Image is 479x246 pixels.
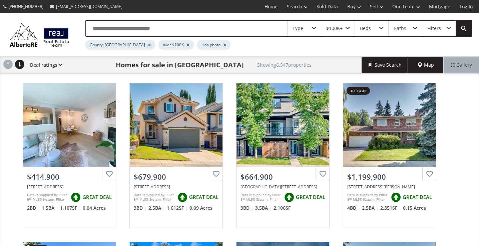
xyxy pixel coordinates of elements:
[403,194,432,201] span: GREAT DEAL
[134,192,174,202] div: Data is supplied by Pillar 9™ MLS® System. Pillar 9™ is the owner of the copyright in its MLS® Sy...
[27,184,112,190] div: 16 Millrise Green SW, Calgary, AB T2Y 3E8
[427,26,441,31] div: Filters
[158,40,194,50] div: over $100K
[326,26,343,31] div: $100K+
[134,172,218,182] div: $679,900
[451,62,472,68] span: Gallery
[362,205,379,211] span: 2.5 BA
[7,21,72,49] img: Logo
[241,205,254,211] span: 3 BD
[134,184,218,190] div: 165 Spring Crescent SW, Calgary, AB T3H3V3
[197,40,230,50] div: Has photo
[293,26,303,31] div: Type
[380,205,401,211] span: 2,351 SF
[274,205,291,211] span: 2,106 SF
[360,26,371,31] div: Beds
[42,205,58,211] span: 1.5 BA
[241,172,325,182] div: $664,900
[8,4,43,9] span: [PHONE_NUMBER]
[27,205,40,211] span: 2 BD
[403,205,426,211] span: 0.15 Acres
[257,62,312,67] h2: Showing 6,347 properties
[241,192,281,202] div: Data is supplied by Pillar 9™ MLS® System. Pillar 9™ is the owner of the copyright in its MLS® Sy...
[16,76,123,235] a: $414,900[STREET_ADDRESS]Data is supplied by Pillar 9™ MLS® System. Pillar 9™ is the owner of the ...
[283,191,296,204] img: rating icon
[255,205,272,211] span: 3.5 BA
[116,60,244,70] h1: Homes for sale in [GEOGRAPHIC_DATA]
[123,76,229,235] a: $679,900[STREET_ADDRESS]Data is supplied by Pillar 9™ MLS® System. Pillar 9™ is the owner of the ...
[56,4,122,9] span: [EMAIL_ADDRESS][DOMAIN_NAME]
[27,192,67,202] div: Data is supplied by Pillar 9™ MLS® System. Pillar 9™ is the owner of the copyright in its MLS® Sy...
[241,184,325,190] div: 1812 47 Street NW, Calgary, AB T3B 0P5
[394,26,406,31] div: Baths
[148,205,165,211] span: 2.5 BA
[347,192,388,202] div: Data is supplied by Pillar 9™ MLS® System. Pillar 9™ is the owner of the copyright in its MLS® Sy...
[69,191,82,204] img: rating icon
[47,0,126,13] a: [EMAIL_ADDRESS][DOMAIN_NAME]
[27,57,62,73] div: Deal ratings
[362,57,408,73] button: Save Search
[389,191,403,204] img: rating icon
[82,194,112,201] span: GREAT DEAL
[408,57,444,73] div: Map
[167,205,188,211] span: 1,612 SF
[347,184,432,190] div: 924 Kerfoot Crescent SW, Calgary, AB T2V 2M7
[296,194,325,201] span: GREAT DEAL
[176,191,189,204] img: rating icon
[83,205,106,211] span: 0.04 Acres
[85,40,155,50] div: County: [GEOGRAPHIC_DATA]
[60,205,81,211] span: 1,107 SF
[189,205,212,211] span: 0.09 Acres
[336,76,443,235] a: 3d tour$1,199,900[STREET_ADDRESS][PERSON_NAME]Data is supplied by Pillar 9™ MLS® System. Pillar 9...
[27,172,112,182] div: $414,900
[418,62,434,68] span: Map
[347,172,432,182] div: $1,199,900
[347,205,360,211] span: 4 BD
[189,194,218,201] span: GREAT DEAL
[229,76,336,235] a: $664,900[GEOGRAPHIC_DATA][STREET_ADDRESS]Data is supplied by Pillar 9™ MLS® System. Pillar 9™ is ...
[134,205,147,211] span: 3 BD
[444,57,479,73] div: Gallery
